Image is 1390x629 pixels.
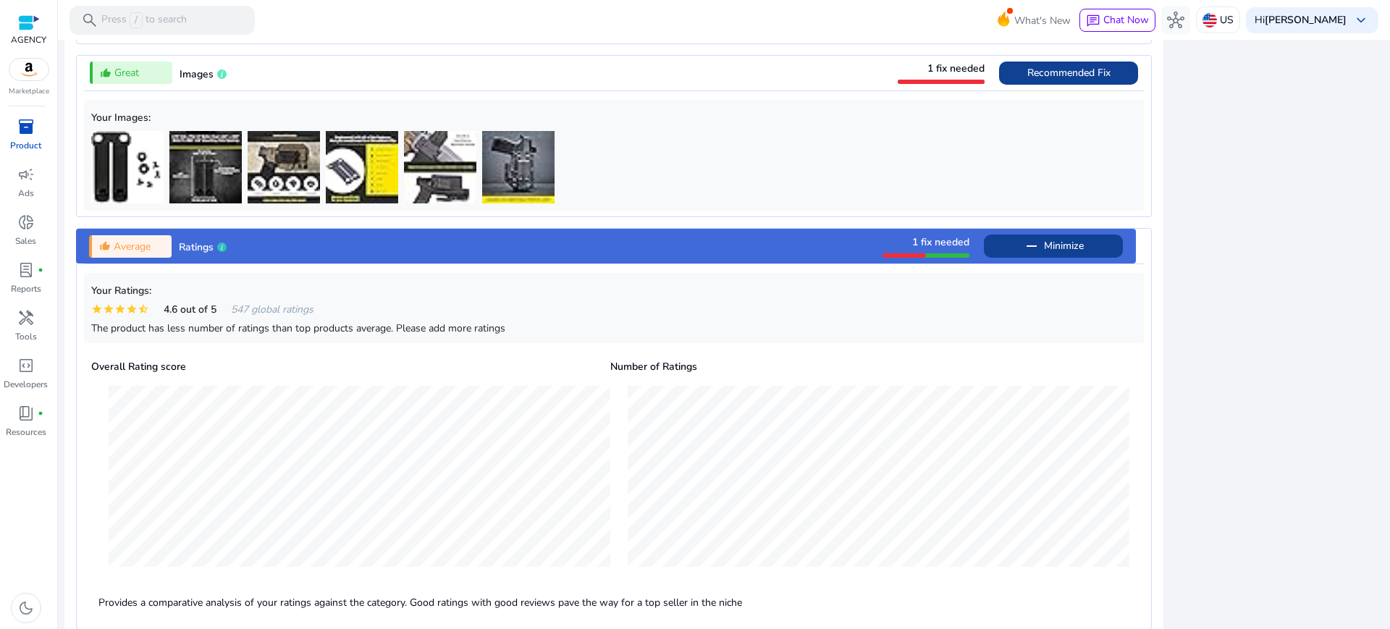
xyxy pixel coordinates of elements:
[84,581,1144,625] p: Provides a comparative analysis of your ratings against the category. Good ratings with good revi...
[927,62,985,75] span: 1 fix needed
[100,67,111,79] mat-icon: thumb_up_alt
[99,240,111,252] mat-icon: thumb_up_alt
[1044,235,1084,258] span: Minimize
[1161,6,1190,35] button: hub
[18,187,34,200] p: Ads
[1079,9,1155,32] button: chatChat Now
[1265,13,1347,27] b: [PERSON_NAME]
[17,357,35,374] span: code_blocks
[17,599,35,617] span: dark_mode
[179,240,214,254] span: Ratings
[180,67,214,81] span: Images
[1352,12,1370,29] span: keyboard_arrow_down
[91,112,1137,124] h5: Your Images:
[15,235,36,248] p: Sales
[231,302,313,317] span: 547 global ratings
[114,65,139,80] span: Great
[11,33,46,46] p: AGENCY
[103,303,114,315] mat-icon: star
[126,303,138,315] mat-icon: star
[91,321,1137,336] div: The product has less number of ratings than top products average. Please add more ratings
[248,131,320,203] img: 5106lpVIBGL._AC_US40_.jpg
[1220,7,1234,33] p: US
[912,235,969,249] span: 1 fix needed
[11,282,41,295] p: Reports
[15,330,37,343] p: Tools
[4,378,48,391] p: Developers
[114,303,126,315] mat-icon: star
[984,235,1123,258] button: Minimize
[1014,8,1071,33] span: What's New
[91,285,1137,297] h5: Your Ratings:
[91,131,164,203] img: 312-9S96BtL._AC_US40_.jpg
[164,302,216,317] span: 4.6 out of 5
[9,86,49,97] p: Marketplace
[17,261,35,279] span: lab_profile
[81,12,98,29] span: search
[1167,12,1184,29] span: hub
[482,131,555,203] img: 51RBqNdDY2L._AC_US40_.jpg
[38,410,43,416] span: fiber_manual_record
[17,166,35,183] span: campaign
[101,12,187,28] p: Press to search
[10,139,41,152] p: Product
[1027,66,1111,80] span: Recommended Fix
[130,12,143,28] span: /
[326,131,398,203] img: 51eA21EQq+L._AC_US40_.jpg
[1255,15,1347,25] p: Hi
[17,118,35,135] span: inventory_2
[138,303,149,315] mat-icon: star_half
[1103,13,1149,27] span: Chat Now
[999,62,1138,85] button: Recommended Fix
[9,59,49,80] img: amazon.svg
[169,131,242,203] img: 51k-xZLIxkL._AC_US40_.jpg
[91,361,610,373] h5: Overall Rating score
[17,405,35,422] span: book_4
[6,426,46,439] p: Resources
[1023,237,1040,255] mat-icon: remove
[91,303,103,315] mat-icon: star
[17,214,35,231] span: donut_small
[38,267,43,273] span: fiber_manual_record
[1086,14,1100,28] span: chat
[1202,13,1217,28] img: us.svg
[610,361,1129,373] h5: Number of Ratings
[17,309,35,326] span: handyman
[114,239,151,254] span: Average
[404,131,476,203] img: 51kdjQbeKmL._AC_US40_.jpg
